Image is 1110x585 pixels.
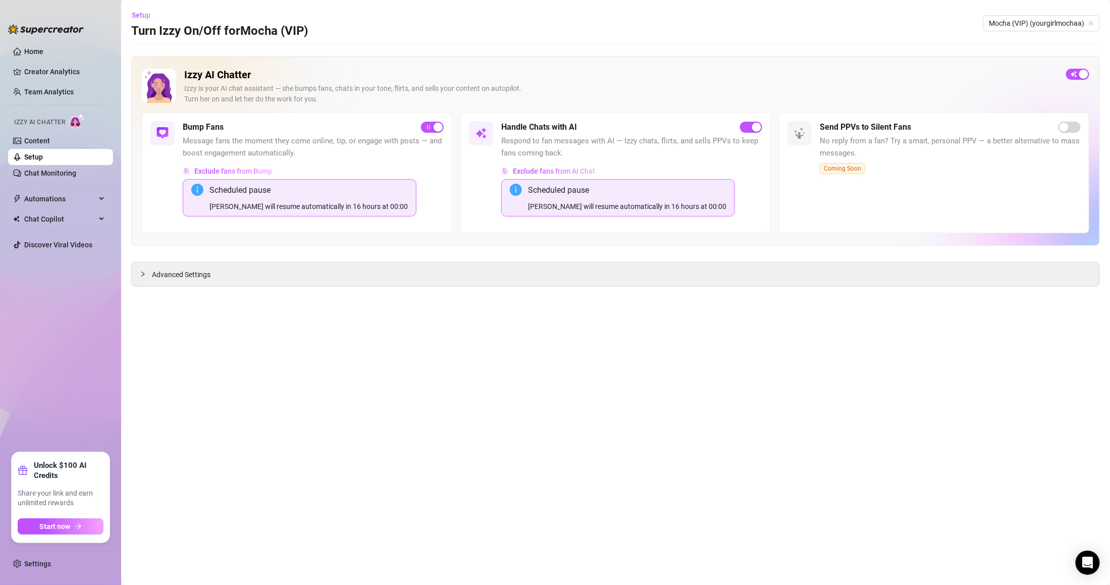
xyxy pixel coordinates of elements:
[475,127,487,139] img: svg%3e
[209,184,408,196] div: Scheduled pause
[794,127,806,139] img: svg%3e
[40,522,71,530] span: Start now
[18,489,103,508] span: Share your link and earn unlimited rewards
[184,69,1058,81] h2: Izzy AI Chatter
[24,560,51,568] a: Settings
[820,163,865,174] span: Coming Soon
[24,88,74,96] a: Team Analytics
[24,191,96,207] span: Automations
[34,460,103,481] strong: Unlock $100 AI Credits
[140,271,146,277] span: collapsed
[13,195,21,203] span: thunderbolt
[131,7,158,23] button: Setup
[13,216,20,223] img: Chat Copilot
[501,135,762,159] span: Respond to fan messages with AI — Izzy chats, flirts, and sells PPVs to keep fans coming back.
[18,518,103,535] button: Start nowarrow-right
[820,121,911,133] h5: Send PPVs to Silent Fans
[1088,20,1094,26] span: team
[502,168,509,175] img: svg%3e
[132,11,150,19] span: Setup
[24,137,50,145] a: Content
[989,16,1094,31] span: Mocha (VIP) (yourgirlmochaa)
[501,121,577,133] h5: Handle Chats with AI
[24,211,96,227] span: Chat Copilot
[131,23,308,39] h3: Turn Izzy On/Off for Mocha (VIP)
[183,168,190,175] img: svg%3e
[1076,551,1100,575] div: Open Intercom Messenger
[69,114,85,128] img: AI Chatter
[14,118,65,127] span: Izzy AI Chatter
[820,135,1081,159] span: No reply from a fan? Try a smart, personal PPV — a better alternative to mass messages.
[24,64,105,80] a: Creator Analytics
[510,184,522,196] span: info-circle
[8,24,84,34] img: logo-BBDzfeDw.svg
[24,241,92,249] a: Discover Viral Videos
[183,121,224,133] h5: Bump Fans
[18,465,28,475] span: gift
[140,269,152,280] div: collapsed
[183,163,273,179] button: Exclude fans from Bump
[501,163,596,179] button: Exclude fans from AI Chat
[194,167,272,175] span: Exclude fans from Bump
[24,47,43,56] a: Home
[184,83,1058,104] div: Izzy is your AI chat assistant — she bumps fans, chats in your tone, flirts, and sells your conte...
[152,269,210,280] span: Advanced Settings
[209,201,408,212] div: [PERSON_NAME] will resume automatically in 16 hours at 00:00
[183,135,444,159] span: Message fans the moment they come online, tip, or engage with posts — and boost engagement automa...
[156,127,169,139] img: svg%3e
[528,201,726,212] div: [PERSON_NAME] will resume automatically in 16 hours at 00:00
[528,184,726,196] div: Scheduled pause
[142,69,176,103] img: Izzy AI Chatter
[24,169,76,177] a: Chat Monitoring
[513,167,595,175] span: Exclude fans from AI Chat
[75,523,82,530] span: arrow-right
[24,153,43,161] a: Setup
[191,184,203,196] span: info-circle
